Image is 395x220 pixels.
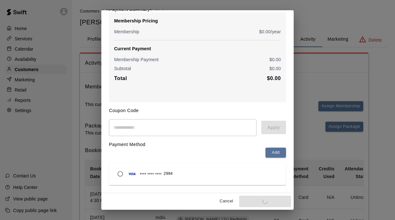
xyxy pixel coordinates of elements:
[114,76,127,81] b: Total
[114,18,281,24] p: Membership Pricing
[114,45,281,52] p: Current Payment
[267,76,281,81] b: $ 0.00
[269,56,281,63] p: $ 0.00
[259,29,281,35] p: $ 0.00 /year
[164,171,172,177] span: 2994
[114,56,159,63] p: Membership Payment
[216,196,237,206] button: Cancel
[269,65,281,72] p: $ 0.00
[114,29,139,35] p: Membership
[109,108,139,113] label: Coupon Code
[109,142,146,147] label: Payment Method
[265,148,286,158] button: Add
[126,171,138,177] img: Credit card brand logo
[114,65,131,72] p: Subtotal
